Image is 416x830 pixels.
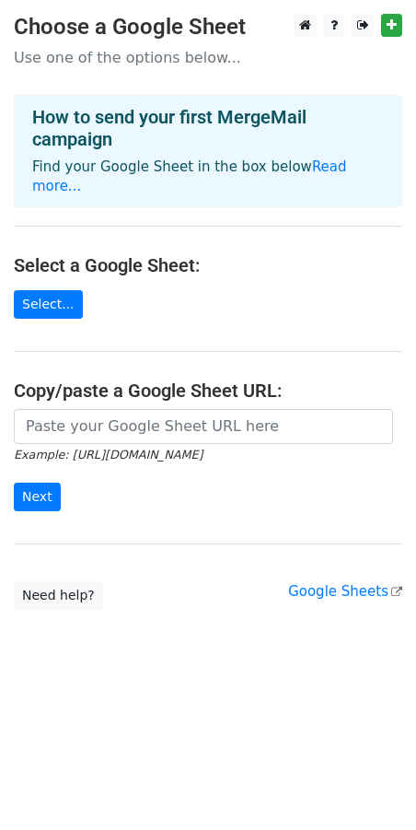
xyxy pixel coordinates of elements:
h4: Copy/paste a Google Sheet URL: [14,380,402,402]
small: Example: [URL][DOMAIN_NAME] [14,448,202,462]
a: Need help? [14,581,103,610]
input: Next [14,483,61,511]
h4: How to send your first MergeMail campaign [32,106,384,150]
p: Find your Google Sheet in the box below [32,158,384,196]
h3: Choose a Google Sheet [14,14,402,41]
a: Google Sheets [288,583,402,600]
h4: Select a Google Sheet: [14,254,402,276]
input: Paste your Google Sheet URL here [14,409,393,444]
a: Read more... [32,158,347,194]
p: Use one of the options below... [14,48,402,67]
a: Select... [14,290,83,319]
